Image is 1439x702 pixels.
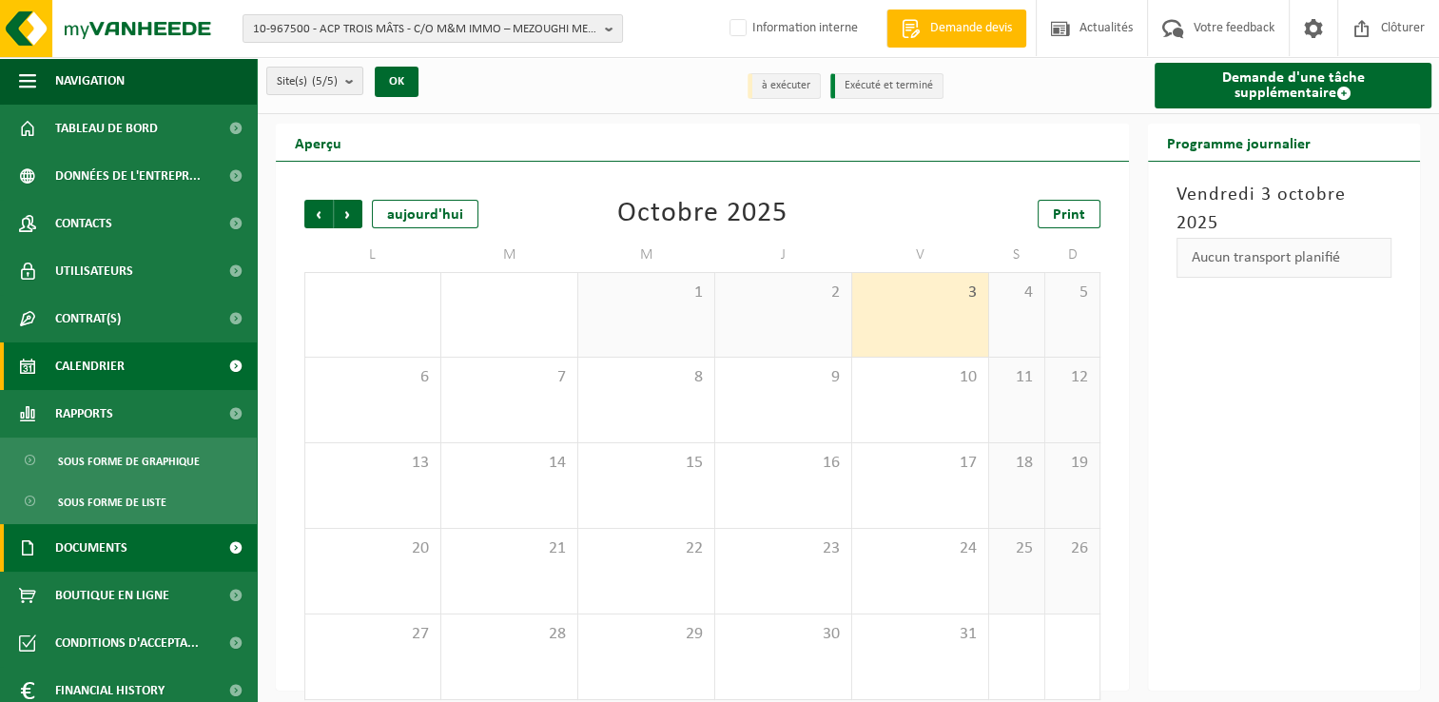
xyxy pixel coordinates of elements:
span: Calendrier [55,342,125,390]
h3: Vendredi 3 octobre 2025 [1176,181,1391,238]
span: 4 [999,283,1035,303]
span: 28 [451,624,568,645]
count: (5/5) [312,75,338,88]
span: 22 [588,538,705,559]
span: 11 [999,367,1035,388]
span: 9 [725,367,842,388]
a: Sous forme de liste [5,483,252,519]
span: 29 [588,624,705,645]
span: 10 [862,367,979,388]
span: Tableau de bord [55,105,158,152]
li: à exécuter [748,73,821,99]
td: D [1045,238,1101,272]
span: 13 [315,453,431,474]
span: 14 [451,453,568,474]
span: Contrat(s) [55,295,121,342]
span: 21 [451,538,568,559]
span: Sous forme de liste [58,484,166,520]
span: 25 [999,538,1035,559]
span: 6 [315,367,431,388]
li: Exécuté et terminé [830,73,943,99]
span: Documents [55,524,127,572]
td: M [578,238,715,272]
a: Demande devis [886,10,1026,48]
span: 30 [725,624,842,645]
div: Aucun transport planifié [1176,238,1391,278]
span: Suivant [334,200,362,228]
span: 17 [862,453,979,474]
td: S [989,238,1045,272]
h2: Aperçu [276,124,360,161]
span: Print [1053,207,1085,223]
span: 8 [588,367,705,388]
label: Information interne [726,14,858,43]
span: 1 [588,283,705,303]
td: M [441,238,578,272]
span: Conditions d'accepta... [55,619,199,667]
span: 5 [1055,283,1091,303]
div: Octobre 2025 [617,200,788,228]
button: OK [375,67,418,97]
span: 10-967500 - ACP TROIS MÂTS - C/O M&M IMMO – MEZOUGHI MEHDI - FRAMERIES [253,15,597,44]
span: Précédent [304,200,333,228]
a: Demande d'une tâche supplémentaire [1155,63,1431,108]
span: 24 [862,538,979,559]
span: Demande devis [925,19,1017,38]
span: Utilisateurs [55,247,133,295]
td: V [852,238,989,272]
button: Site(s)(5/5) [266,67,363,95]
span: 16 [725,453,842,474]
button: 10-967500 - ACP TROIS MÂTS - C/O M&M IMMO – MEZOUGHI MEHDI - FRAMERIES [243,14,623,43]
span: 20 [315,538,431,559]
span: 26 [1055,538,1091,559]
span: Navigation [55,57,125,105]
span: 15 [588,453,705,474]
td: J [715,238,852,272]
a: Sous forme de graphique [5,442,252,478]
span: 19 [1055,453,1091,474]
span: Données de l'entrepr... [55,152,201,200]
span: 23 [725,538,842,559]
span: 7 [451,367,568,388]
span: 2 [725,283,842,303]
span: 3 [862,283,979,303]
span: 27 [315,624,431,645]
span: Contacts [55,200,112,247]
span: Sous forme de graphique [58,443,200,479]
span: 31 [862,624,979,645]
td: L [304,238,441,272]
span: 12 [1055,367,1091,388]
span: Site(s) [277,68,338,96]
h2: Programme journalier [1148,124,1330,161]
span: 18 [999,453,1035,474]
span: Rapports [55,390,113,438]
a: Print [1038,200,1100,228]
div: aujourd'hui [372,200,478,228]
span: Boutique en ligne [55,572,169,619]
